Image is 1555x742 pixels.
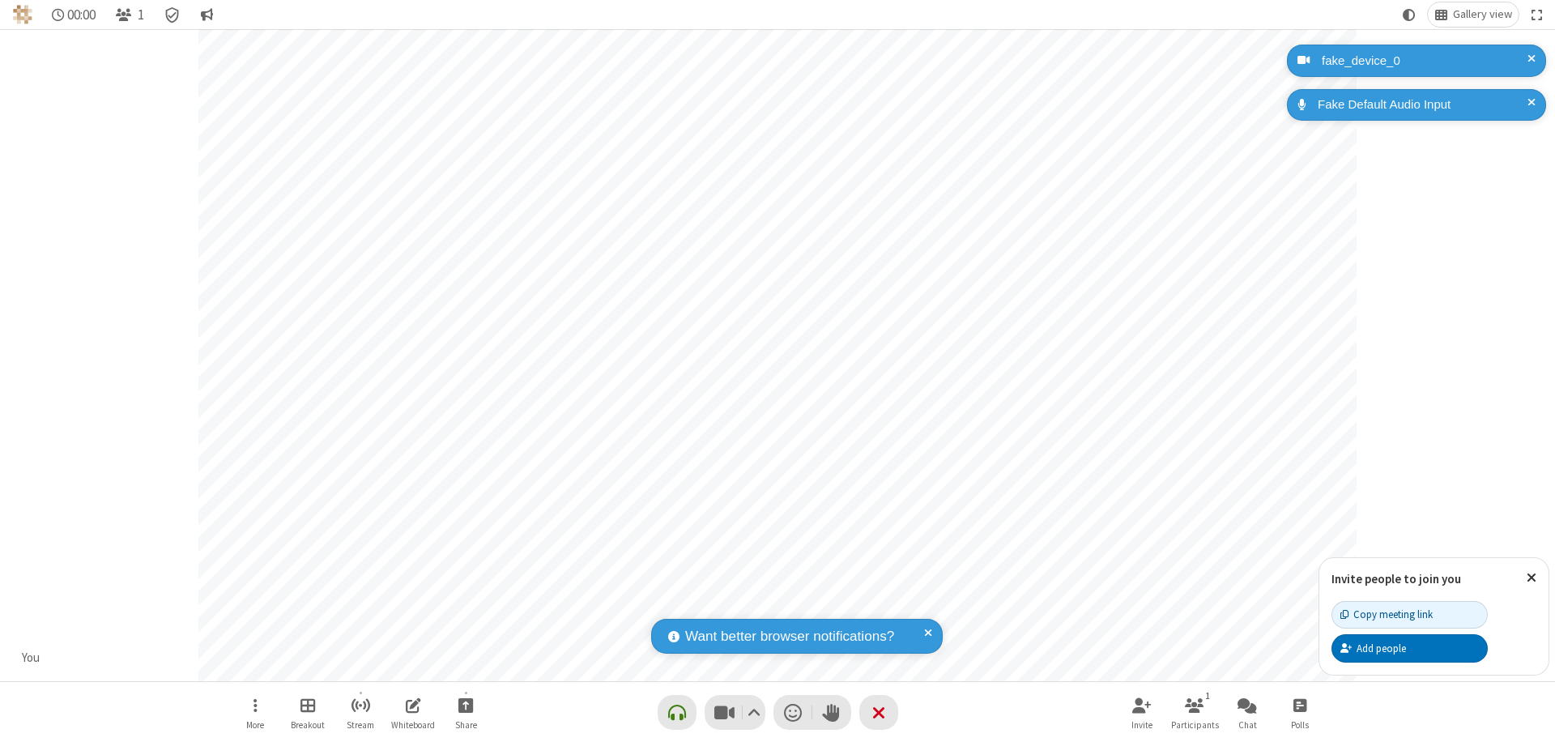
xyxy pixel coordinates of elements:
[67,7,96,23] span: 00:00
[1118,689,1166,736] button: Invite participants (⌘+Shift+I)
[1201,689,1215,703] div: 1
[441,689,490,736] button: Start sharing
[743,695,765,730] button: Video setting
[1276,689,1324,736] button: Open poll
[1396,2,1422,27] button: Using system theme
[1291,720,1309,730] span: Polls
[16,649,46,667] div: You
[1238,720,1257,730] span: Chat
[389,689,437,736] button: Open shared whiteboard
[1223,689,1272,736] button: Open chat
[859,695,898,730] button: End or leave meeting
[1340,607,1433,622] div: Copy meeting link
[291,720,325,730] span: Breakout
[109,2,151,27] button: Open participant list
[157,2,188,27] div: Meeting details Encryption enabled
[1525,2,1549,27] button: Fullscreen
[1331,571,1461,586] label: Invite people to join you
[1331,601,1488,629] button: Copy meeting link
[1170,689,1219,736] button: Open participant list
[13,5,32,24] img: QA Selenium DO NOT DELETE OR CHANGE
[336,689,385,736] button: Start streaming
[1312,96,1534,114] div: Fake Default Audio Input
[391,720,435,730] span: Whiteboard
[1131,720,1152,730] span: Invite
[455,720,477,730] span: Share
[347,720,374,730] span: Stream
[1453,8,1512,21] span: Gallery view
[812,695,851,730] button: Raise hand
[1515,558,1549,598] button: Close popover
[705,695,765,730] button: Stop video (⌘+Shift+V)
[45,2,103,27] div: Timer
[1316,52,1534,70] div: fake_device_0
[1331,634,1488,662] button: Add people
[1428,2,1519,27] button: Change layout
[194,2,219,27] button: Conversation
[231,689,279,736] button: Open menu
[283,689,332,736] button: Manage Breakout Rooms
[246,720,264,730] span: More
[685,626,894,647] span: Want better browser notifications?
[773,695,812,730] button: Send a reaction
[658,695,697,730] button: Connect your audio
[1171,720,1219,730] span: Participants
[138,7,144,23] span: 1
